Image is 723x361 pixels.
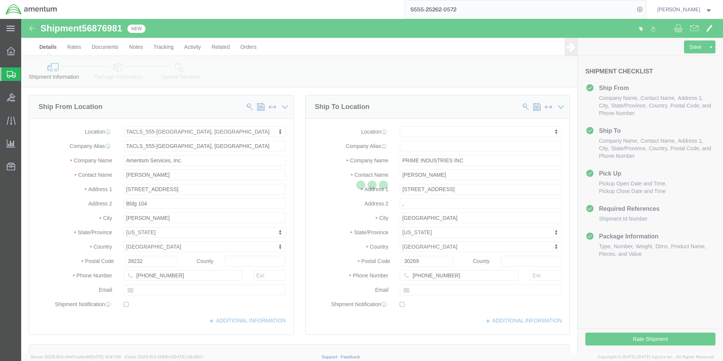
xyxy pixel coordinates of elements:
button: [PERSON_NAME] [657,5,713,14]
input: Search for shipment number, reference number [405,0,635,19]
span: Server: 2025.19.0-d447cefac8f [30,355,121,359]
span: [DATE] 09:39:01 [172,355,203,359]
span: [DATE] 10:47:06 [90,355,121,359]
img: logo [5,4,57,15]
span: John Allen [657,5,700,14]
span: Copyright © [DATE]-[DATE] Agistix Inc., All Rights Reserved [597,354,714,360]
a: Support [322,355,341,359]
a: Feedback [341,355,360,359]
span: Client: 2025.19.0-129fbcf [124,355,203,359]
